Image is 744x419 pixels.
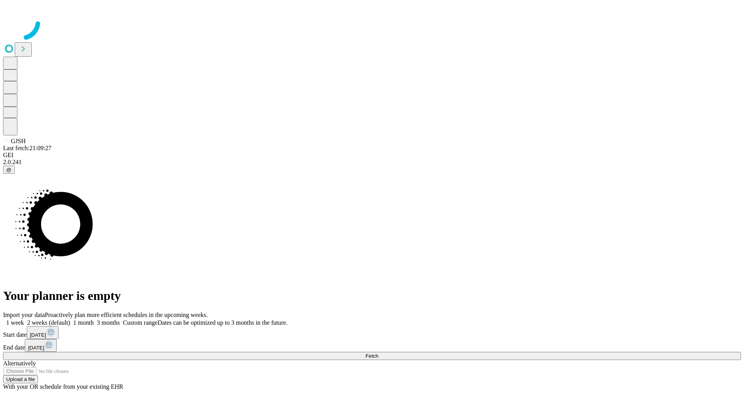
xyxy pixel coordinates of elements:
[158,319,288,326] span: Dates can be optimized up to 3 months in the future.
[365,353,378,359] span: Fetch
[45,312,208,318] span: Proactively plan more efficient schedules in the upcoming weeks.
[3,152,741,159] div: GEI
[3,360,36,367] span: Alternatively
[3,352,741,360] button: Fetch
[6,319,24,326] span: 1 week
[3,326,741,339] div: Start date
[3,339,741,352] div: End date
[3,312,45,318] span: Import your data
[25,339,57,352] button: [DATE]
[27,319,70,326] span: 2 weeks (default)
[3,375,38,383] button: Upload a file
[27,326,59,339] button: [DATE]
[97,319,120,326] span: 3 months
[3,289,741,303] h1: Your planner is empty
[6,167,12,173] span: @
[11,138,26,144] span: GJSH
[28,345,44,351] span: [DATE]
[123,319,157,326] span: Custom range
[30,332,46,338] span: [DATE]
[3,383,123,390] span: With your OR schedule from your existing EHR
[3,145,52,151] span: Last fetch: 21:09:27
[3,159,741,166] div: 2.0.241
[3,166,15,174] button: @
[73,319,94,326] span: 1 month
